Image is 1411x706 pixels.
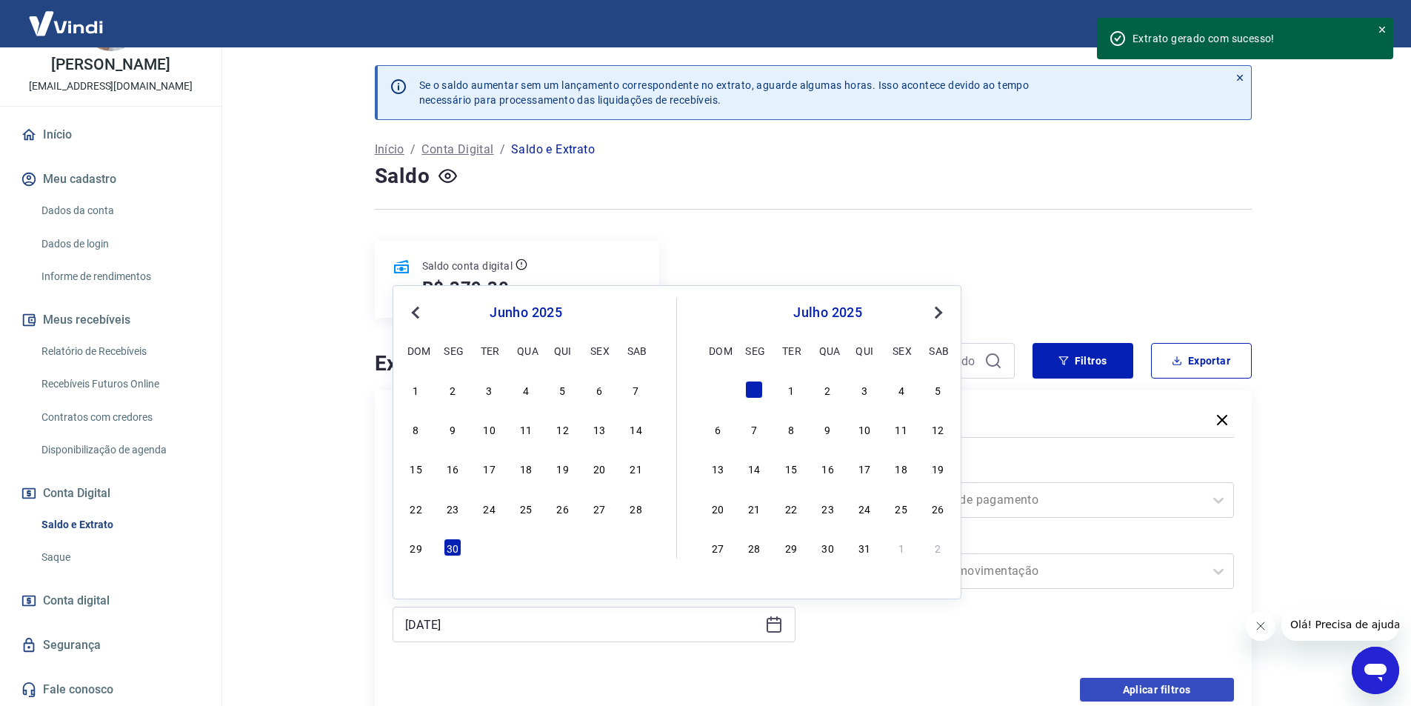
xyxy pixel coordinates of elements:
[1340,10,1393,38] button: Sair
[444,459,461,477] div: Choose segunda-feira, 16 de junho de 2025
[745,420,763,438] div: Choose segunda-feira, 7 de julho de 2025
[893,459,910,477] div: Choose sexta-feira, 18 de julho de 2025
[782,342,800,359] div: ter
[407,539,425,556] div: Choose domingo, 29 de junho de 2025
[1033,343,1133,379] button: Filtros
[834,533,1231,550] label: Tipo de Movimentação
[511,141,595,159] p: Saldo e Extrato
[444,342,461,359] div: seg
[782,459,800,477] div: Choose terça-feira, 15 de julho de 2025
[517,459,535,477] div: Choose quarta-feira, 18 de junho de 2025
[554,381,572,399] div: Choose quinta-feira, 5 de junho de 2025
[419,78,1030,107] p: Se o saldo aumentar sem um lançamento correspondente no extrato, aguarde algumas horas. Isso acon...
[627,342,645,359] div: sab
[1151,343,1252,379] button: Exportar
[834,462,1231,479] label: Forma de Pagamento
[18,629,204,662] a: Segurança
[375,349,775,379] h4: Extrato
[9,10,124,22] span: Olá! Precisa de ajuda?
[929,459,947,477] div: Choose sábado, 19 de julho de 2025
[410,141,416,159] p: /
[627,420,645,438] div: Choose sábado, 14 de junho de 2025
[481,459,498,477] div: Choose terça-feira, 17 de junho de 2025
[745,539,763,556] div: Choose segunda-feira, 28 de julho de 2025
[855,342,873,359] div: qui
[375,161,430,191] h4: Saldo
[855,539,873,556] div: Choose quinta-feira, 31 de julho de 2025
[36,336,204,367] a: Relatório de Recebíveis
[1246,611,1275,641] iframe: Fechar mensagem
[855,459,873,477] div: Choose quinta-feira, 17 de julho de 2025
[929,420,947,438] div: Choose sábado, 12 de julho de 2025
[819,381,837,399] div: Choose quarta-feira, 2 de julho de 2025
[405,379,647,558] div: month 2025-06
[709,342,727,359] div: dom
[554,459,572,477] div: Choose quinta-feira, 19 de junho de 2025
[929,342,947,359] div: sab
[745,381,763,399] div: Choose segunda-feira, 30 de junho de 2025
[893,539,910,556] div: Choose sexta-feira, 1 de agosto de 2025
[18,163,204,196] button: Meu cadastro
[444,499,461,517] div: Choose segunda-feira, 23 de junho de 2025
[893,499,910,517] div: Choose sexta-feira, 25 de julho de 2025
[782,499,800,517] div: Choose terça-feira, 22 de julho de 2025
[590,381,608,399] div: Choose sexta-feira, 6 de junho de 2025
[709,459,727,477] div: Choose domingo, 13 de julho de 2025
[36,229,204,259] a: Dados de login
[421,141,493,159] a: Conta Digital
[855,420,873,438] div: Choose quinta-feira, 10 de julho de 2025
[709,381,727,399] div: Choose domingo, 29 de junho de 2025
[481,342,498,359] div: ter
[627,499,645,517] div: Choose sábado, 28 de junho de 2025
[707,379,949,558] div: month 2025-07
[36,196,204,226] a: Dados da conta
[590,459,608,477] div: Choose sexta-feira, 20 de junho de 2025
[1080,678,1234,702] button: Aplicar filtros
[18,673,204,706] a: Fale conosco
[407,499,425,517] div: Choose domingo, 22 de junho de 2025
[627,459,645,477] div: Choose sábado, 21 de junho de 2025
[51,57,170,73] p: [PERSON_NAME]
[893,420,910,438] div: Choose sexta-feira, 11 de julho de 2025
[893,381,910,399] div: Choose sexta-feira, 4 de julho de 2025
[407,459,425,477] div: Choose domingo, 15 de junho de 2025
[422,259,513,273] p: Saldo conta digital
[18,1,114,46] img: Vindi
[444,381,461,399] div: Choose segunda-feira, 2 de junho de 2025
[375,141,404,159] a: Início
[745,342,763,359] div: seg
[405,304,647,322] div: junho 2025
[590,499,608,517] div: Choose sexta-feira, 27 de junho de 2025
[554,420,572,438] div: Choose quinta-feira, 12 de junho de 2025
[819,459,837,477] div: Choose quarta-feira, 16 de julho de 2025
[36,262,204,292] a: Informe de rendimentos
[1133,31,1359,46] div: Extrato gerado com sucesso!
[517,342,535,359] div: qua
[782,381,800,399] div: Choose terça-feira, 1 de julho de 2025
[481,420,498,438] div: Choose terça-feira, 10 de junho de 2025
[481,539,498,556] div: Choose terça-feira, 1 de julho de 2025
[819,420,837,438] div: Choose quarta-feira, 9 de julho de 2025
[407,304,424,322] button: Previous Month
[18,304,204,336] button: Meus recebíveis
[405,613,759,636] input: Data final
[929,499,947,517] div: Choose sábado, 26 de julho de 2025
[590,539,608,556] div: Choose sexta-feira, 4 de julho de 2025
[819,539,837,556] div: Choose quarta-feira, 30 de julho de 2025
[709,499,727,517] div: Choose domingo, 20 de julho de 2025
[627,539,645,556] div: Choose sábado, 5 de julho de 2025
[554,539,572,556] div: Choose quinta-feira, 3 de julho de 2025
[745,499,763,517] div: Choose segunda-feira, 21 de julho de 2025
[929,381,947,399] div: Choose sábado, 5 de julho de 2025
[782,420,800,438] div: Choose terça-feira, 8 de julho de 2025
[36,542,204,573] a: Saque
[554,499,572,517] div: Choose quinta-feira, 26 de junho de 2025
[627,381,645,399] div: Choose sábado, 7 de junho de 2025
[745,459,763,477] div: Choose segunda-feira, 14 de julho de 2025
[782,539,800,556] div: Choose terça-feira, 29 de julho de 2025
[590,342,608,359] div: sex
[707,304,949,322] div: julho 2025
[517,381,535,399] div: Choose quarta-feira, 4 de junho de 2025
